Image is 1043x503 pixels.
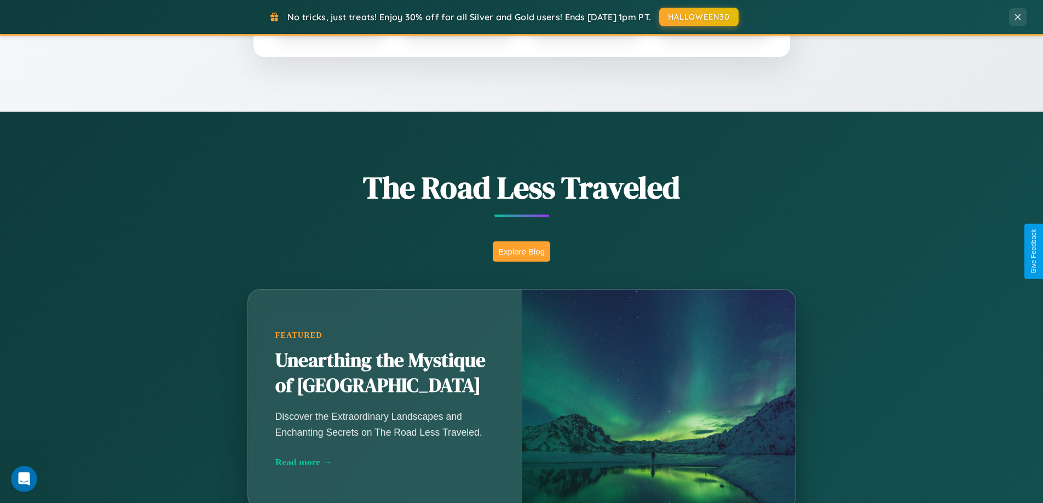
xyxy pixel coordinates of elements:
h1: The Road Less Traveled [193,166,850,209]
p: Discover the Extraordinary Landscapes and Enchanting Secrets on The Road Less Traveled. [275,409,494,440]
div: Read more → [275,456,494,468]
div: Featured [275,331,494,340]
button: HALLOWEEN30 [659,8,739,26]
h2: Unearthing the Mystique of [GEOGRAPHIC_DATA] [275,348,494,398]
button: Explore Blog [493,241,550,262]
iframe: Intercom live chat [11,466,37,492]
span: No tricks, just treats! Enjoy 30% off for all Silver and Gold users! Ends [DATE] 1pm PT. [287,11,651,22]
div: Give Feedback [1030,229,1038,274]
